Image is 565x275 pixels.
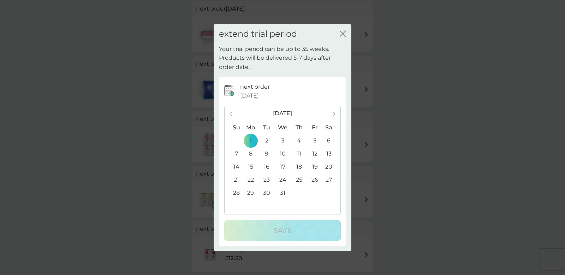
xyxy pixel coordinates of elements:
td: 9 [259,147,275,160]
td: 16 [259,160,275,174]
p: Save [273,225,292,236]
td: 27 [323,174,340,187]
span: [DATE] [240,91,259,100]
td: 15 [243,160,259,174]
td: 30 [259,187,275,200]
button: Save [224,220,341,241]
td: 11 [291,147,307,160]
td: 4 [291,134,307,147]
td: 26 [307,174,323,187]
td: 7 [225,147,243,160]
td: 5 [307,134,323,147]
p: next order [240,82,270,92]
td: 19 [307,160,323,174]
td: 6 [323,134,340,147]
td: 18 [291,160,307,174]
td: 28 [225,187,243,200]
td: 29 [243,187,259,200]
th: Sa [323,121,340,134]
td: 14 [225,160,243,174]
th: Tu [259,121,275,134]
th: [DATE] [243,106,323,121]
th: Th [291,121,307,134]
th: We [275,121,291,134]
th: Su [225,121,243,134]
td: 1 [243,134,259,147]
td: 25 [291,174,307,187]
td: 22 [243,174,259,187]
td: 8 [243,147,259,160]
th: Mo [243,121,259,134]
span: › [328,106,335,121]
td: 3 [275,134,291,147]
h2: extend trial period [219,29,297,39]
td: 24 [275,174,291,187]
td: 10 [275,147,291,160]
td: 21 [225,174,243,187]
td: 13 [323,147,340,160]
span: ‹ [230,106,237,121]
td: 20 [323,160,340,174]
button: close [340,30,346,38]
p: Your trial period can be up to 35 weeks. Products will be delivered 5-7 days after order date. [219,45,346,72]
td: 12 [307,147,323,160]
td: 17 [275,160,291,174]
td: 2 [259,134,275,147]
th: Fr [307,121,323,134]
td: 23 [259,174,275,187]
td: 31 [275,187,291,200]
